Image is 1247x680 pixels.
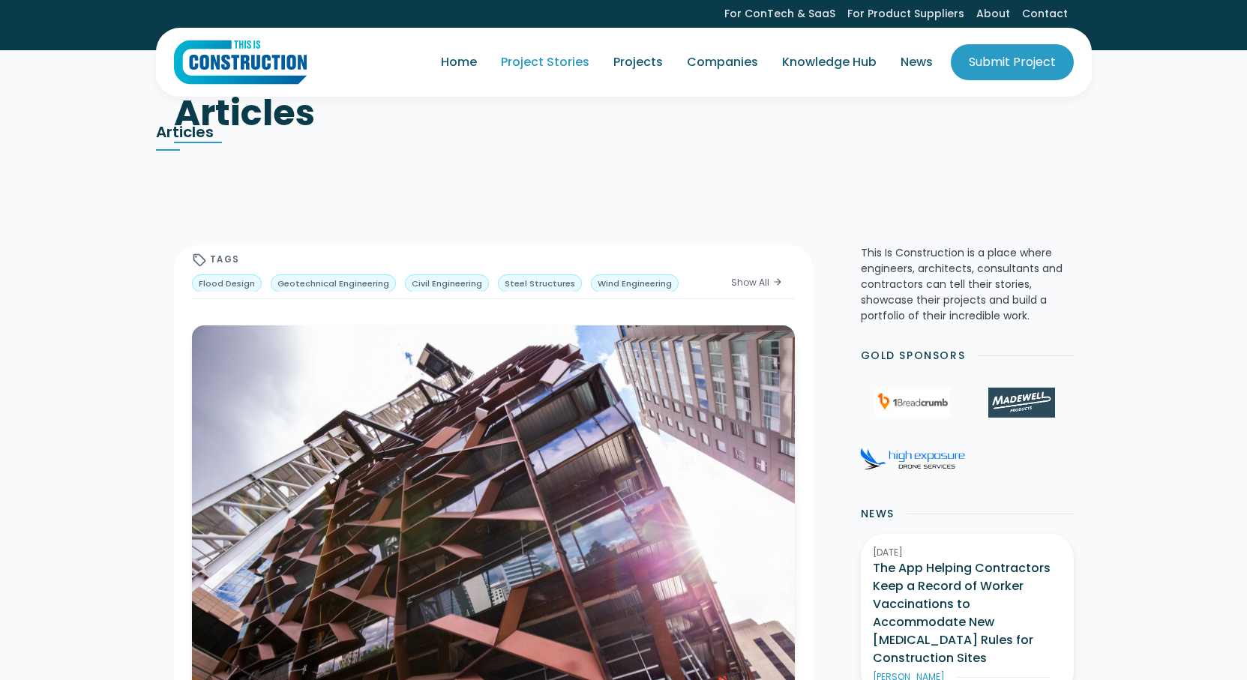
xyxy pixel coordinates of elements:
div: Wind Engineering [598,277,672,290]
div: Geotechnical Engineering [277,277,389,290]
a: Steel Structures [498,274,582,292]
a: Submit Project [951,44,1074,80]
img: This Is Construction Logo [174,40,307,85]
a: News [889,41,945,83]
div: Show All [731,276,769,289]
a: Show Allarrow_forward [720,274,795,292]
a: Wind Engineering [591,274,679,292]
a: Knowledge Hub [770,41,889,83]
a: Project Stories [489,41,601,83]
img: High Exposure [860,448,965,470]
h1: Articles [156,121,214,143]
div: Tags [210,253,240,266]
div: Steel Structures [505,277,575,290]
div: arrow_forward [772,275,783,290]
img: Madewell Products [988,388,1054,418]
div: Civil Engineering [412,277,482,290]
a: Companies [675,41,770,83]
a: Civil Engineering [405,274,489,292]
p: This Is Construction is a place where engineers, architects, consultants and contractors can tell... [861,245,1074,324]
div: [DATE] [873,546,1062,559]
a: home [174,40,307,85]
div: Flood Design [199,277,255,290]
div: Submit Project [969,53,1056,71]
h3: The App Helping Contractors Keep a Record of Worker Vaccinations to Accommodate New [MEDICAL_DATA... [873,559,1062,667]
h1: Articles [174,91,1074,136]
h2: Gold Sponsors [861,348,966,364]
img: 1Breadcrumb [875,388,950,418]
a: Flood Design [192,274,262,292]
div: sell [192,253,207,268]
a: Geotechnical Engineering [271,274,396,292]
h2: News [861,506,895,522]
a: Home [429,41,489,83]
a: Projects [601,41,675,83]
